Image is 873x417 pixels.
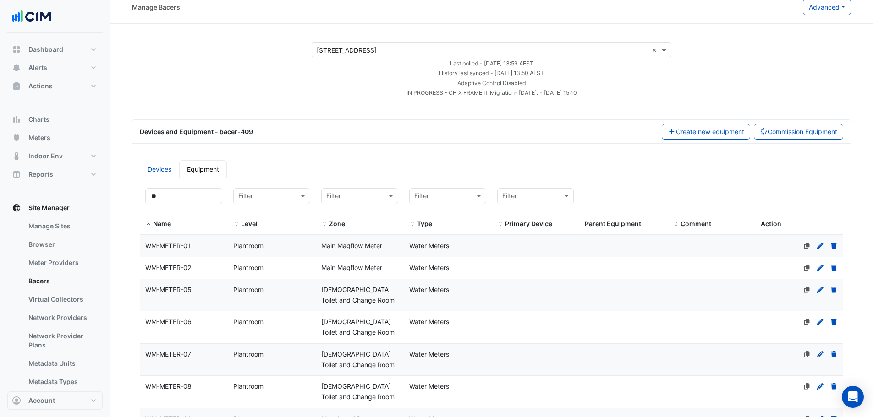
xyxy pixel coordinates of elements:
[28,152,63,161] span: Indoor Env
[7,40,103,59] button: Dashboard
[803,264,811,271] a: No primary device defined
[321,242,382,249] span: Main Magflow Meter
[12,203,21,212] app-icon: Site Manager
[28,81,53,91] span: Actions
[12,170,21,179] app-icon: Reports
[28,115,49,124] span: Charts
[134,127,656,136] div: Devices and Equipment - bacer-409
[241,220,258,227] span: Level
[145,242,191,249] span: WM-METER-01
[132,2,180,12] div: Manage Bacers
[417,220,432,227] span: Type
[450,60,533,67] small: Tue 26-Aug-2025 13:59 AEST
[145,318,192,325] span: WM-METER-06
[28,63,47,72] span: Alerts
[140,160,179,178] a: Devices
[233,264,264,271] span: Plantroom
[12,81,21,91] app-icon: Actions
[754,124,844,140] button: Commission Equipment
[409,382,449,390] span: Water Meters
[406,89,538,96] small: IN PROGRESS - CH X FRAME IT Migration- [DATE].
[7,129,103,147] button: Meters
[145,382,192,390] span: WM-METER-08
[652,45,659,55] span: Clear
[233,221,240,228] span: Level
[7,391,103,410] button: Account
[830,242,838,249] a: Delete
[12,63,21,72] app-icon: Alerts
[233,318,264,325] span: Plantroom
[12,152,21,161] app-icon: Indoor Env
[409,350,449,358] span: Water Meters
[7,77,103,95] button: Actions
[540,89,577,96] small: - [DATE] 15:10
[830,286,838,293] a: Delete
[233,350,264,358] span: Plantroom
[662,124,750,140] button: Create new equipment
[816,286,824,293] a: Edit
[803,350,811,358] a: No primary device defined
[803,382,811,390] a: No primary device defined
[21,327,103,354] a: Network Provider Plans
[21,235,103,254] a: Browser
[7,165,103,184] button: Reports
[803,318,811,325] a: No primary device defined
[505,220,552,227] span: Primary Device
[321,350,395,368] span: [DEMOGRAPHIC_DATA] Toilet and Change Room
[11,7,52,26] img: Company Logo
[409,221,416,228] span: Type
[439,70,544,76] small: Tue 26-Aug-2025 13:50 AEST
[803,286,811,293] a: No primary device defined
[7,59,103,77] button: Alerts
[409,242,449,249] span: Water Meters
[28,396,55,405] span: Account
[830,318,838,325] a: Delete
[673,221,679,228] span: Comment
[145,350,191,358] span: WM-METER-07
[457,80,526,87] small: Adaptive Control Disabled
[329,220,345,227] span: Zone
[12,45,21,54] app-icon: Dashboard
[233,286,264,293] span: Plantroom
[28,45,63,54] span: Dashboard
[28,133,50,142] span: Meters
[497,221,504,228] span: Primary Device
[28,170,53,179] span: Reports
[306,87,677,97] div: IN PROGRESS - CH X FRAME IT Migration- 25/08/23. - Giacinta Concepcion
[153,220,171,227] span: Name
[681,220,711,227] span: Comment
[12,133,21,142] app-icon: Meters
[21,272,103,290] a: Bacers
[585,220,641,227] span: Parent Equipment
[7,147,103,165] button: Indoor Env
[321,286,395,304] span: [DEMOGRAPHIC_DATA] Toilet and Change Room
[21,354,103,373] a: Metadata Units
[145,264,191,271] span: WM-METER-02
[179,160,227,178] a: Equipment
[21,254,103,272] a: Meter Providers
[321,264,382,271] span: Main Magflow Meter
[816,264,824,271] a: Edit
[321,221,328,228] span: Zone
[145,286,192,293] span: WM-METER-05
[233,242,264,249] span: Plantroom
[816,350,824,358] a: Edit
[409,264,449,271] span: Water Meters
[321,382,395,401] span: [DEMOGRAPHIC_DATA] Toilet and Change Room
[21,391,103,409] a: Metadata
[7,110,103,129] button: Charts
[761,220,781,227] span: Action
[816,242,824,249] a: Edit
[803,242,811,249] a: No primary device defined
[816,318,824,325] a: Edit
[830,382,838,390] a: Delete
[21,217,103,235] a: Manage Sites
[12,115,21,124] app-icon: Charts
[409,318,449,325] span: Water Meters
[321,318,395,336] span: [DEMOGRAPHIC_DATA] Toilet and Change Room
[409,286,449,293] span: Water Meters
[21,309,103,327] a: Network Providers
[21,373,103,391] a: Metadata Types
[233,382,264,390] span: Plantroom
[28,203,70,212] span: Site Manager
